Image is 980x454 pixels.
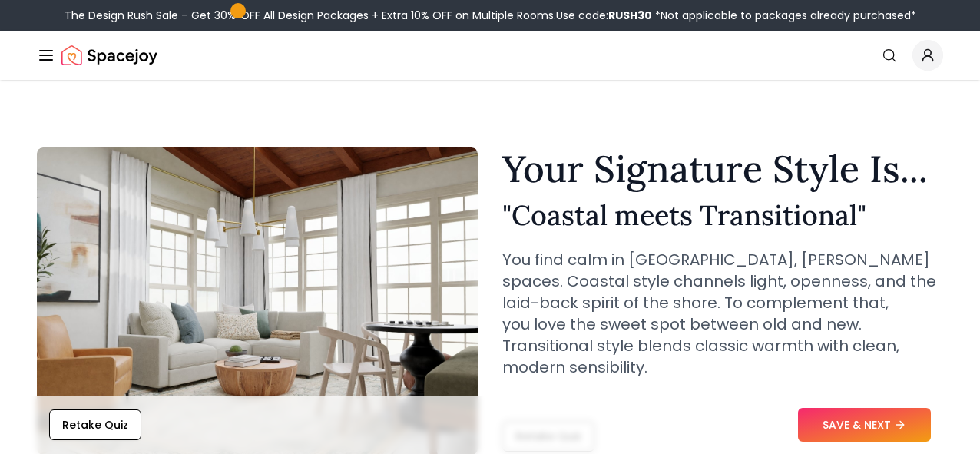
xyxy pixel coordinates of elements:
[61,40,157,71] a: Spacejoy
[49,409,141,440] button: Retake Quiz
[37,31,943,80] nav: Global
[65,8,916,23] div: The Design Rush Sale – Get 30% OFF All Design Packages + Extra 10% OFF on Multiple Rooms.
[608,8,652,23] b: RUSH30
[502,151,943,187] h1: Your Signature Style Is...
[502,200,943,230] h2: " Coastal meets Transitional "
[556,8,652,23] span: Use code:
[502,249,943,378] p: You find calm in [GEOGRAPHIC_DATA], [PERSON_NAME] spaces. Coastal style channels light, openness,...
[61,40,157,71] img: Spacejoy Logo
[652,8,916,23] span: *Not applicable to packages already purchased*
[798,408,931,442] button: SAVE & NEXT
